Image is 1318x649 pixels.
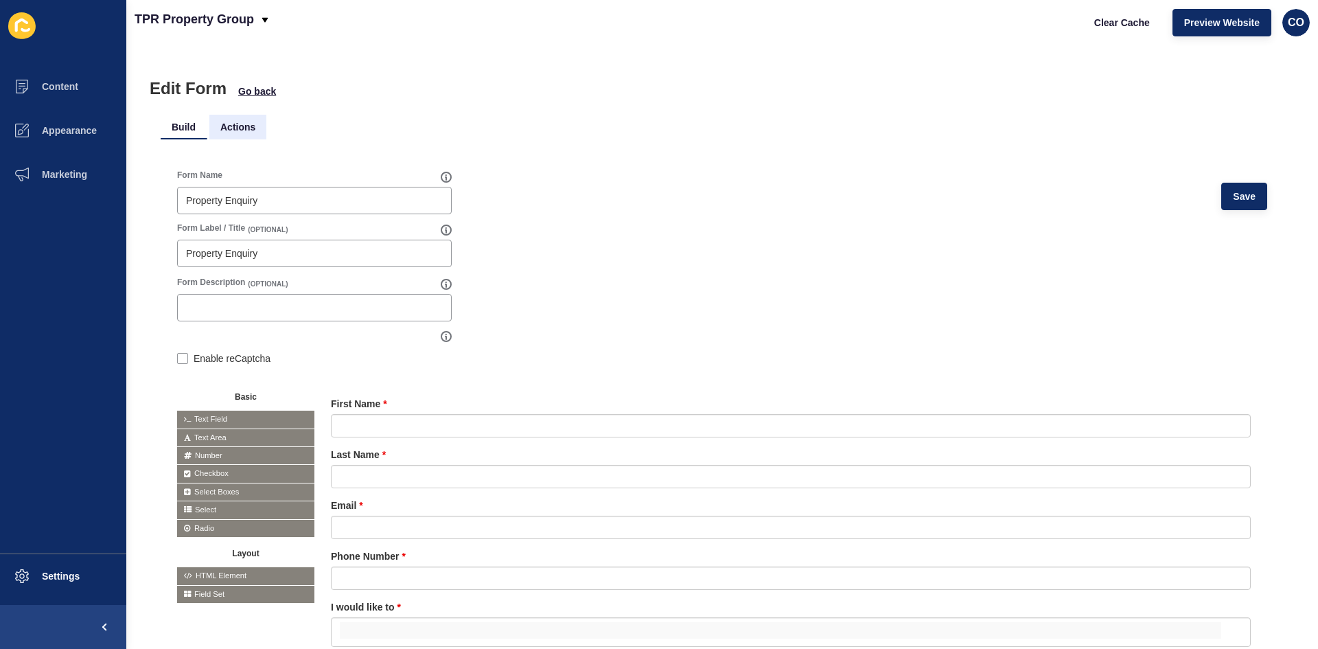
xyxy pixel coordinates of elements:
span: Checkbox [177,465,314,482]
button: Layout [177,544,314,560]
p: TPR Property Group [135,2,254,36]
button: Clear Cache [1083,9,1161,36]
button: Basic [177,387,314,404]
button: Go back [238,84,277,98]
span: Number [177,447,314,464]
button: Save [1221,183,1267,210]
input: false [340,622,1221,639]
span: Go back [238,84,276,98]
label: Email [331,499,363,512]
span: Select Boxes [177,483,314,501]
label: Enable reCaptcha [194,352,270,365]
label: I would like to [331,600,401,614]
span: Save [1233,190,1256,203]
label: Phone Number [331,549,406,563]
span: Text Field [177,411,314,428]
span: (OPTIONAL) [248,280,288,289]
label: First Name [331,397,387,411]
span: (OPTIONAL) [248,225,288,235]
span: Radio [177,520,314,537]
span: Text Area [177,429,314,446]
label: Form Name [177,170,222,181]
label: Form Description [177,277,245,288]
li: Actions [209,115,266,139]
span: Clear Cache [1094,16,1150,30]
h1: Edit Form [150,79,227,98]
span: CO [1288,16,1304,30]
label: Form Label / Title [177,223,245,234]
span: Select [177,501,314,519]
li: Build [161,115,207,139]
span: Field Set [177,586,314,603]
span: HTML Element [177,567,314,584]
button: Preview Website [1172,9,1271,36]
label: Last Name [331,448,386,462]
span: Preview Website [1184,16,1260,30]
